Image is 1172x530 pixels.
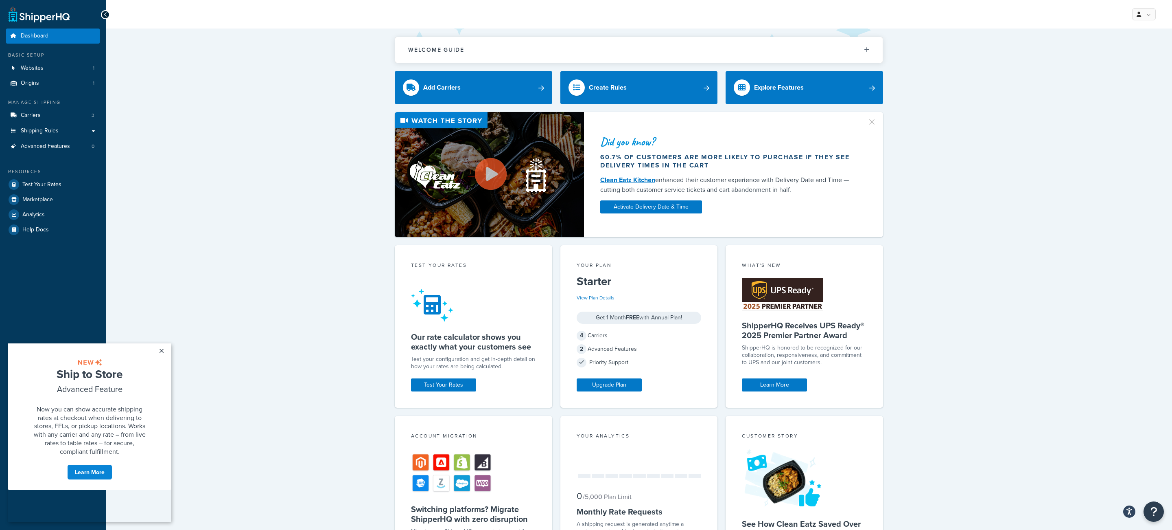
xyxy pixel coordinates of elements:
[742,432,867,442] div: Customer Story
[93,80,94,87] span: 1
[626,313,639,322] strong: FREE
[22,227,49,233] span: Help Docs
[589,82,627,93] div: Create Rules
[6,222,100,237] a: Help Docs
[395,71,552,104] a: Add Carriers
[577,331,586,341] span: 4
[6,123,100,139] a: Shipping Rules
[411,356,536,370] div: Test your configuration and get in-depth detail on how your rates are being calculated.
[6,61,100,76] a: Websites1
[742,378,807,391] a: Learn More
[560,71,718,104] a: Create Rules
[411,262,536,271] div: Test your rates
[754,82,804,93] div: Explore Features
[411,332,536,352] h5: Our rate calculator shows you exactly what your customers see
[600,175,655,185] a: Clean Eatz Kitchen
[6,29,100,44] a: Dashboard
[6,108,100,123] li: Carriers
[411,504,536,524] h5: Switching platforms? Migrate ShipperHQ with zero disruption
[22,196,53,203] span: Marketplace
[22,211,45,218] span: Analytics
[48,22,114,39] span: Ship to Store
[577,432,702,442] div: Your Analytics
[6,168,100,175] div: Resources
[577,275,702,288] h5: Starter
[59,121,104,136] a: Learn More
[577,262,702,271] div: Your Plan
[26,61,138,112] span: Now you can show accurate shipping rates at checkout when delivering to stores, FFLs, or pickup l...
[600,175,857,195] div: enhanced their customer experience with Delivery Date and Time — cutting both customer service ti...
[6,108,100,123] a: Carriers3
[6,99,100,106] div: Manage Shipping
[408,47,464,53] h2: Welcome Guide
[742,321,867,340] h5: ShipperHQ Receives UPS Ready® 2025 Premier Partner Award
[395,112,584,237] img: Video thumbnail
[6,76,100,91] a: Origins1
[6,207,100,222] a: Analytics
[600,153,857,169] div: 60.7% of customers are more likely to purchase if they see delivery times in the cart
[6,177,100,192] a: Test Your Rates
[577,344,586,354] span: 2
[395,37,883,63] button: Welcome Guide
[577,343,702,355] div: Advanced Features
[583,492,632,501] small: / 5,000 Plan Limit
[411,378,476,391] a: Test Your Rates
[21,65,44,72] span: Websites
[726,71,883,104] a: Explore Features
[577,357,702,368] div: Priority Support
[93,65,94,72] span: 1
[742,344,867,366] p: ShipperHQ is honored to be recognized for our collaboration, responsiveness, and commitment to UP...
[92,143,94,150] span: 0
[577,378,642,391] a: Upgrade Plan
[742,262,867,271] div: What's New
[1144,501,1164,522] button: Open Resource Center
[21,33,48,40] span: Dashboard
[6,139,100,154] li: Advanced Features
[411,432,536,442] div: Account Migration
[22,181,61,188] span: Test Your Rates
[21,80,39,87] span: Origins
[577,312,702,324] div: Get 1 Month with Annual Plan!
[577,294,614,301] a: View Plan Details
[6,52,100,59] div: Basic Setup
[6,61,100,76] li: Websites
[21,143,70,150] span: Advanced Features
[6,76,100,91] li: Origins
[49,40,114,51] span: Advanced Feature
[577,489,582,503] span: 0
[6,139,100,154] a: Advanced Features0
[21,128,59,134] span: Shipping Rules
[577,330,702,341] div: Carriers
[577,507,702,517] h5: Monthly Rate Requests
[600,136,857,147] div: Did you know?
[21,112,41,119] span: Carriers
[6,192,100,207] a: Marketplace
[92,112,94,119] span: 3
[600,200,702,213] a: Activate Delivery Date & Time
[423,82,461,93] div: Add Carriers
